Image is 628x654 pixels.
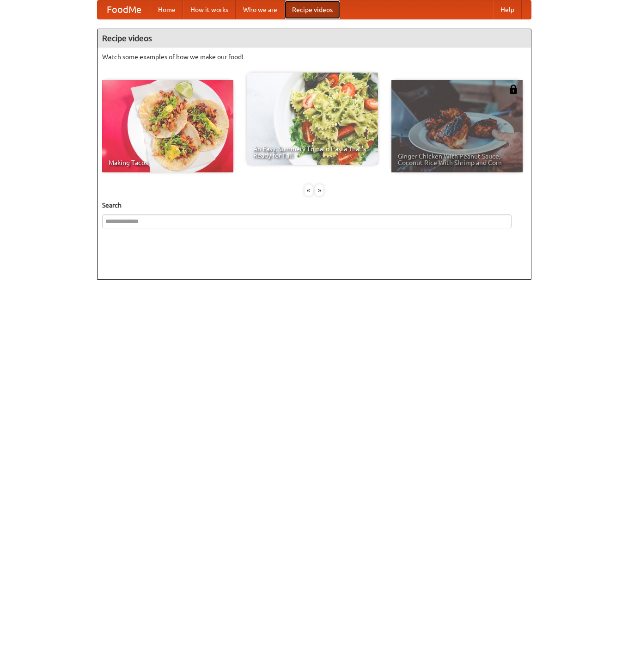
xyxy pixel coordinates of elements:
a: Making Tacos [102,80,233,172]
h5: Search [102,201,526,210]
a: Who we are [236,0,285,19]
span: Making Tacos [109,159,227,166]
a: An Easy, Summery Tomato Pasta That's Ready for Fall [247,73,378,165]
a: Home [151,0,183,19]
div: « [305,184,313,196]
p: Watch some examples of how we make our food! [102,52,526,61]
a: Recipe videos [285,0,340,19]
div: » [315,184,323,196]
a: FoodMe [98,0,151,19]
span: An Easy, Summery Tomato Pasta That's Ready for Fall [253,146,372,159]
img: 483408.png [509,85,518,94]
a: How it works [183,0,236,19]
a: Help [493,0,522,19]
h4: Recipe videos [98,29,531,48]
